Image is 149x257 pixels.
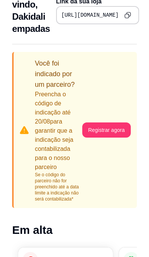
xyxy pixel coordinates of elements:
p: Preencha o código de indicação até 20/08 para garantir que a indicação seja contabilizada para o ... [35,90,82,172]
h1: Em alta [12,223,137,237]
button: Registrar agora [82,122,131,138]
p: Se o código do parceiro não for preenchido até a data limite a indicação não será contabilizada* [35,172,82,202]
p: Você foi indicado por um parceiro? [35,58,82,90]
pre: [URL][DOMAIN_NAME] [61,11,119,19]
button: Copy to clipboard [122,9,134,21]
